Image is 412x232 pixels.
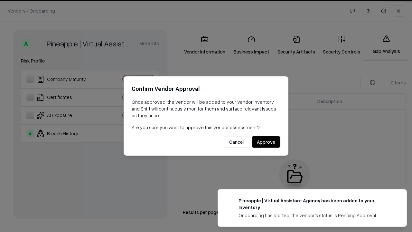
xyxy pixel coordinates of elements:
div: Pineapple | Virtual Assistant Agency has been added to your inventory [239,197,391,211]
img: trypineapple.com [226,197,233,205]
h2: Confirm Vendor Approval [132,84,280,93]
p: Are you sure you want to approve this vendor assessment? [132,124,280,131]
button: Cancel [224,136,249,148]
p: Once approved, the vendor will be added to your Vendor Inventory, and Shift will continuously mon... [132,99,280,119]
div: Onboarding has started, the vendor's status is Pending Approval. [239,212,391,219]
button: Approve [252,136,280,148]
